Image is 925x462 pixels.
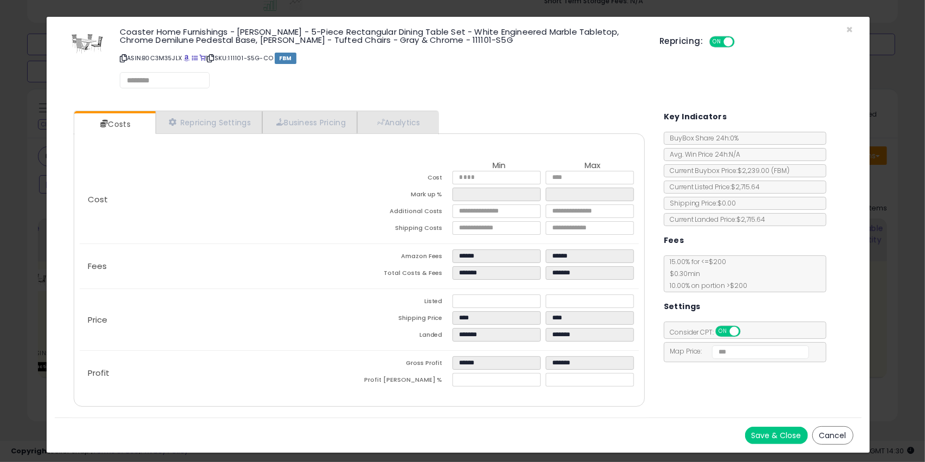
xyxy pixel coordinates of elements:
[192,54,198,62] a: All offer listings
[772,166,790,175] span: ( FBM )
[80,316,359,324] p: Price
[711,37,725,47] span: ON
[664,215,766,224] span: Current Landed Price: $2,715.64
[74,113,154,135] a: Costs
[664,257,748,290] span: 15.00 % for <= $200
[745,427,808,444] button: Save & Close
[664,198,736,208] span: Shipping Price: $0.00
[120,28,643,44] h3: Coaster Home Furnishings - [PERSON_NAME] - 5-Piece Rectangular Dining Table Set - White Engineere...
[359,373,452,390] td: Profit [PERSON_NAME] %
[664,300,701,313] h5: Settings
[546,161,639,171] th: Max
[846,22,853,37] span: ×
[359,328,452,345] td: Landed
[359,204,452,221] td: Additional Costs
[664,133,739,143] span: BuyBox Share 24h: 0%
[80,195,359,204] p: Cost
[664,182,760,191] span: Current Listed Price: $2,715.64
[739,327,756,336] span: OFF
[664,281,748,290] span: 10.00 % on portion > $200
[80,369,359,377] p: Profit
[659,37,703,46] h5: Repricing:
[120,49,643,67] p: ASIN: B0C3M35JLX | SKU: 111101-S5G-CO
[359,266,452,283] td: Total Costs & Fees
[359,171,452,188] td: Cost
[664,110,727,124] h5: Key Indicators
[359,188,452,204] td: Mark up %
[664,328,755,337] span: Consider CPT:
[359,294,452,311] td: Listed
[71,28,104,60] img: 31FS7TLz+FL._SL60_.jpg
[716,327,730,336] span: ON
[359,311,452,328] td: Shipping Price
[359,221,452,238] td: Shipping Costs
[812,426,853,445] button: Cancel
[156,111,263,133] a: Repricing Settings
[738,166,790,175] span: $2,239.00
[452,161,546,171] th: Min
[262,111,357,133] a: Business Pricing
[664,269,701,278] span: $0.30 min
[359,249,452,266] td: Amazon Fees
[80,262,359,271] p: Fees
[275,53,296,64] span: FBM
[733,37,751,47] span: OFF
[357,111,437,133] a: Analytics
[664,150,741,159] span: Avg. Win Price 24h: N/A
[199,54,205,62] a: Your listing only
[359,356,452,373] td: Gross Profit
[664,234,684,247] h5: Fees
[664,166,790,175] span: Current Buybox Price:
[664,347,809,356] span: Map Price:
[184,54,190,62] a: BuyBox page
